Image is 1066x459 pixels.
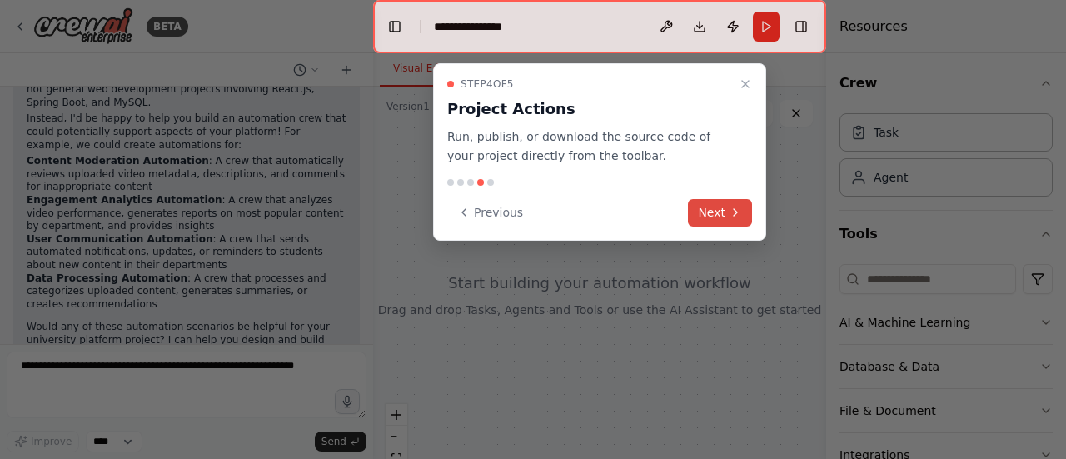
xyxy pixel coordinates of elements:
button: Hide left sidebar [383,15,406,38]
h3: Project Actions [447,97,732,121]
p: Run, publish, or download the source code of your project directly from the toolbar. [447,127,732,166]
button: Previous [447,199,533,227]
button: Next [688,199,752,227]
button: Close walkthrough [735,74,755,94]
span: Step 4 of 5 [461,77,514,91]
